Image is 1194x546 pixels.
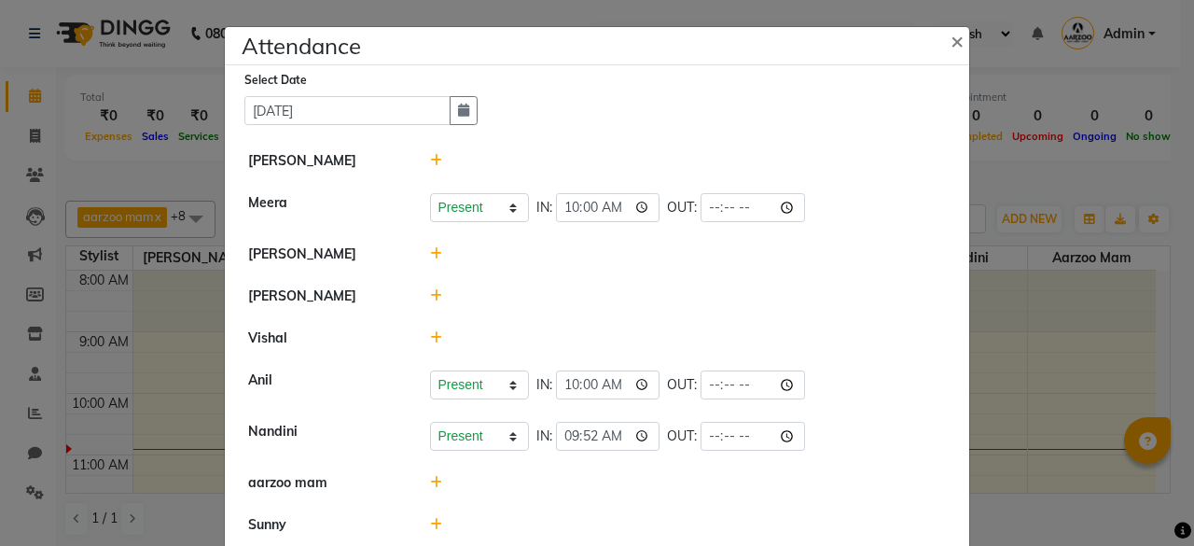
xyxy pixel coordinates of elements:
[536,427,552,446] span: IN:
[536,375,552,395] span: IN:
[242,29,361,63] h4: Attendance
[234,515,416,535] div: Sunny
[234,287,416,306] div: [PERSON_NAME]
[667,198,697,217] span: OUT:
[951,26,964,54] span: ×
[244,96,451,125] input: Select date
[234,193,416,222] div: Meera
[936,14,982,66] button: Close
[536,198,552,217] span: IN:
[234,473,416,493] div: aarzoo mam
[234,422,416,451] div: Nandini
[234,245,416,264] div: [PERSON_NAME]
[234,329,416,348] div: Vishal
[1116,471,1175,527] iframe: chat widget
[667,427,697,446] span: OUT:
[244,72,307,89] label: Select Date
[234,371,416,399] div: Anil
[234,151,416,171] div: [PERSON_NAME]
[667,375,697,395] span: OUT:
